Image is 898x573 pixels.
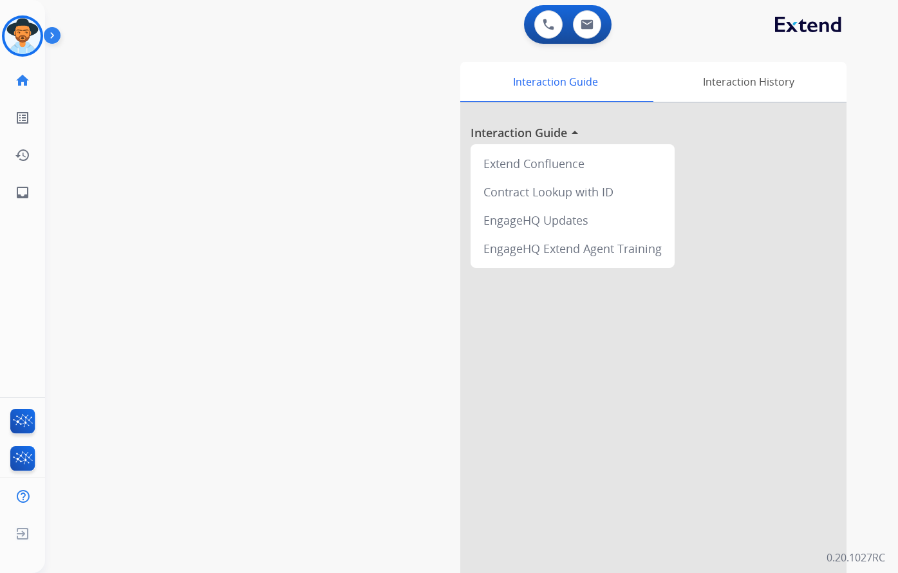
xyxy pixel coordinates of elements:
[476,178,669,206] div: Contract Lookup with ID
[476,206,669,234] div: EngageHQ Updates
[650,62,847,102] div: Interaction History
[15,147,30,163] mat-icon: history
[15,185,30,200] mat-icon: inbox
[15,73,30,88] mat-icon: home
[460,62,650,102] div: Interaction Guide
[476,149,669,178] div: Extend Confluence
[827,550,885,565] p: 0.20.1027RC
[5,18,41,54] img: avatar
[15,110,30,126] mat-icon: list_alt
[476,234,669,263] div: EngageHQ Extend Agent Training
